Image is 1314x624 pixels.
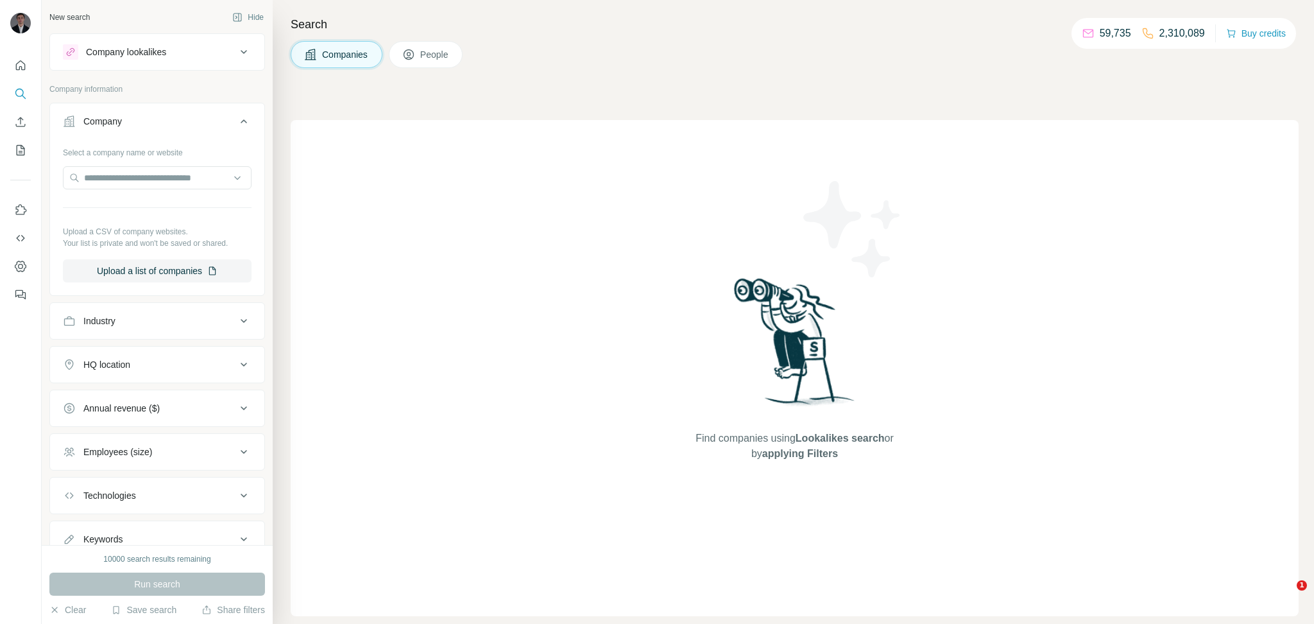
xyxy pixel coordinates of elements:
[10,198,31,221] button: Use Surfe on LinkedIn
[10,255,31,278] button: Dashboard
[83,115,122,128] div: Company
[10,139,31,162] button: My lists
[63,226,252,238] p: Upload a CSV of company websites.
[49,12,90,23] div: New search
[1100,26,1131,41] p: 59,735
[1159,26,1205,41] p: 2,310,089
[83,446,152,458] div: Employees (size)
[10,54,31,77] button: Quick start
[10,227,31,250] button: Use Surfe API
[10,82,31,105] button: Search
[692,431,897,462] span: Find companies using or by
[50,524,264,555] button: Keywords
[10,283,31,306] button: Feedback
[111,603,176,616] button: Save search
[50,437,264,467] button: Employees (size)
[83,402,160,415] div: Annual revenue ($)
[795,171,910,287] img: Surfe Illustration - Stars
[50,480,264,511] button: Technologies
[796,433,885,444] span: Lookalikes search
[50,37,264,67] button: Company lookalikes
[86,46,166,58] div: Company lookalikes
[63,259,252,282] button: Upload a list of companies
[50,106,264,142] button: Company
[83,315,115,327] div: Industry
[1226,24,1286,42] button: Buy credits
[420,48,450,61] span: People
[50,349,264,380] button: HQ location
[83,533,123,546] div: Keywords
[10,13,31,33] img: Avatar
[10,110,31,134] button: Enrich CSV
[49,83,265,95] p: Company information
[83,489,136,502] div: Technologies
[762,448,838,459] span: applying Filters
[63,142,252,159] div: Select a company name or website
[103,553,210,565] div: 10000 search results remaining
[50,306,264,336] button: Industry
[291,15,1299,33] h4: Search
[201,603,265,616] button: Share filters
[83,358,130,371] div: HQ location
[728,275,862,418] img: Surfe Illustration - Woman searching with binoculars
[223,8,273,27] button: Hide
[1297,580,1307,591] span: 1
[1270,580,1301,611] iframe: Intercom live chat
[49,603,86,616] button: Clear
[322,48,369,61] span: Companies
[63,238,252,249] p: Your list is private and won't be saved or shared.
[50,393,264,424] button: Annual revenue ($)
